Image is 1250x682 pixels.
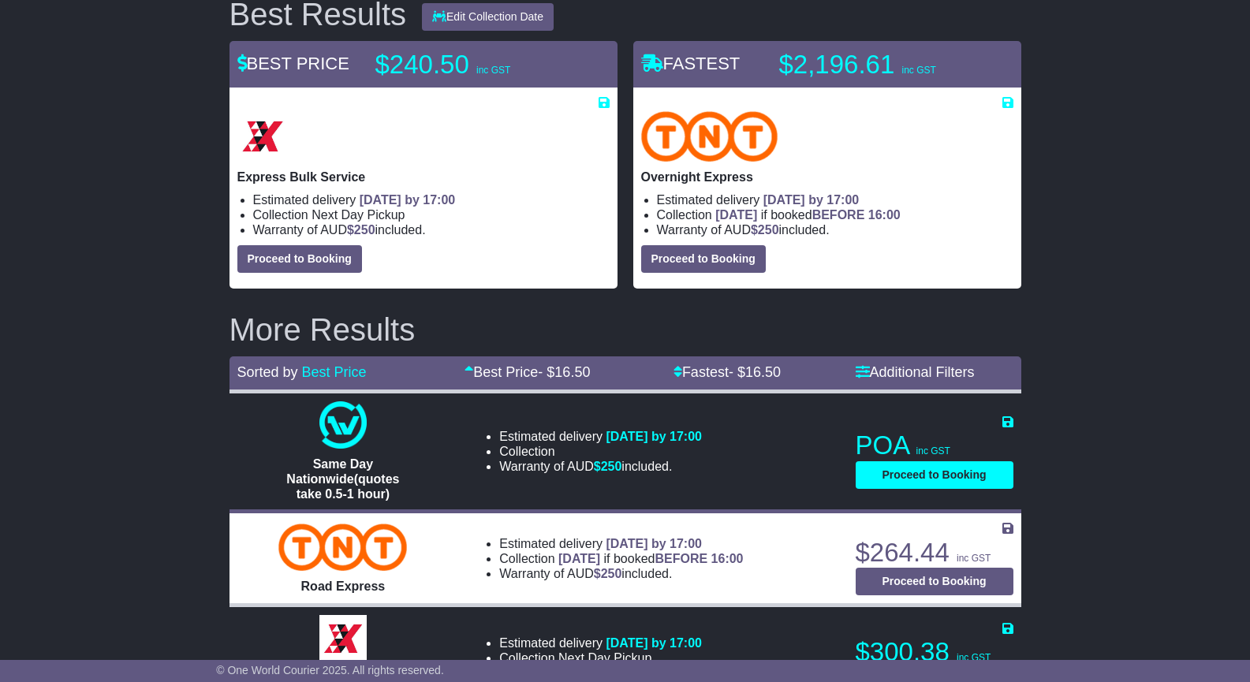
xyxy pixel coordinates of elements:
[354,223,375,237] span: 250
[856,461,1013,489] button: Proceed to Booking
[237,111,288,162] img: Border Express: Express Bulk Service
[657,207,1013,222] li: Collection
[601,460,622,473] span: 250
[375,49,573,80] p: $240.50
[499,650,702,665] li: Collection
[655,552,707,565] span: BEFORE
[957,553,991,564] span: inc GST
[499,429,702,444] li: Estimated delivery
[499,566,743,581] li: Warranty of AUD included.
[674,364,781,380] a: Fastest- $16.50
[711,552,744,565] span: 16:00
[856,430,1013,461] p: POA
[253,192,610,207] li: Estimated delivery
[499,459,702,474] li: Warranty of AUD included.
[641,54,741,73] span: FASTEST
[594,460,622,473] span: $
[499,635,702,650] li: Estimated delivery
[657,222,1013,237] li: Warranty of AUD included.
[594,567,622,580] span: $
[606,636,702,650] span: [DATE] by 17:00
[216,664,444,676] span: © One World Courier 2025. All rights reserved.
[558,552,743,565] span: if booked
[812,208,865,222] span: BEFORE
[360,193,456,207] span: [DATE] by 17:00
[538,364,590,380] span: - $
[606,537,702,550] span: [DATE] by 17:00
[312,208,405,222] span: Next Day Pickup
[601,567,622,580] span: 250
[286,457,399,501] span: Same Day Nationwide(quotes take 0.5-1 hour)
[237,54,349,73] span: BEST PRICE
[253,207,610,222] li: Collection
[763,193,860,207] span: [DATE] by 17:00
[465,364,590,380] a: Best Price- $16.50
[641,245,766,273] button: Proceed to Booking
[779,49,976,80] p: $2,196.61
[278,524,407,571] img: TNT Domestic: Road Express
[301,580,386,593] span: Road Express
[319,401,367,449] img: One World Courier: Same Day Nationwide(quotes take 0.5-1 hour)
[422,3,554,31] button: Edit Collection Date
[868,208,901,222] span: 16:00
[499,551,743,566] li: Collection
[715,208,757,222] span: [DATE]
[476,65,510,76] span: inc GST
[237,245,362,273] button: Proceed to Booking
[319,615,367,662] img: Border Express: Express Parcel Service
[641,111,778,162] img: TNT Domestic: Overnight Express
[901,65,935,76] span: inc GST
[856,537,1013,568] p: $264.44
[957,652,991,663] span: inc GST
[856,636,1013,668] p: $300.38
[229,312,1021,347] h2: More Results
[657,192,1013,207] li: Estimated delivery
[499,536,743,551] li: Estimated delivery
[641,170,1013,184] p: Overnight Express
[729,364,781,380] span: - $
[745,364,781,380] span: 16.50
[347,223,375,237] span: $
[715,208,900,222] span: if booked
[856,364,975,380] a: Additional Filters
[916,445,950,457] span: inc GST
[302,364,367,380] a: Best Price
[554,364,590,380] span: 16.50
[237,170,610,184] p: Express Bulk Service
[499,444,702,459] li: Collection
[558,651,651,665] span: Next Day Pickup
[558,552,600,565] span: [DATE]
[253,222,610,237] li: Warranty of AUD included.
[606,430,702,443] span: [DATE] by 17:00
[758,223,779,237] span: 250
[856,568,1013,595] button: Proceed to Booking
[237,364,298,380] span: Sorted by
[751,223,779,237] span: $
